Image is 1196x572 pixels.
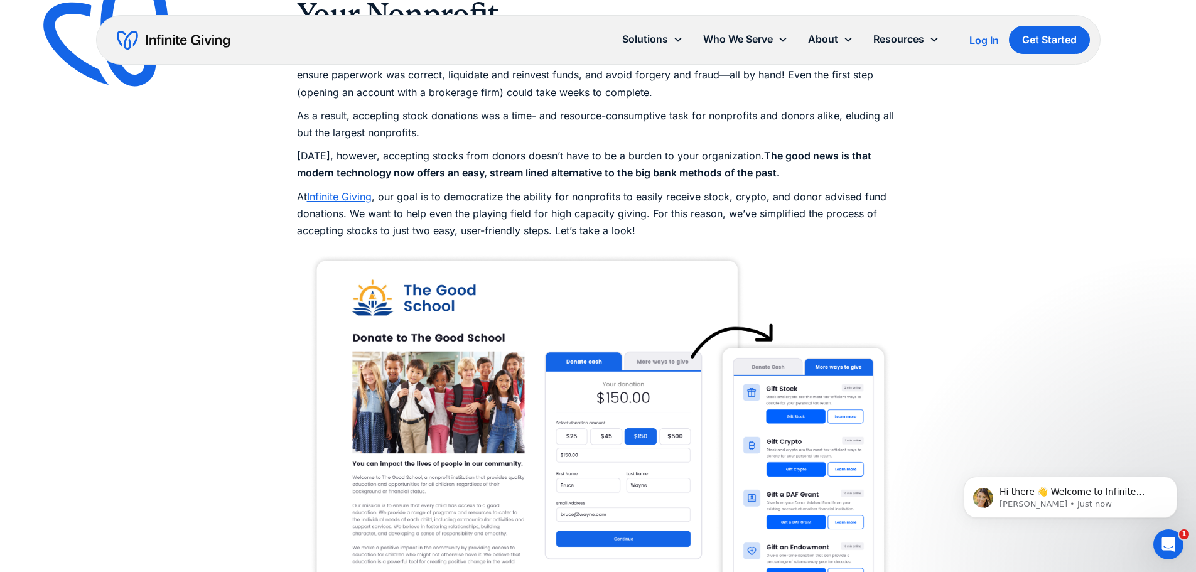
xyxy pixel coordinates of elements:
a: Get Started [1009,26,1090,54]
span: 1 [1179,529,1189,539]
div: Who We Serve [693,26,798,53]
p: At , our goal is to democratize the ability for nonprofits to easily receive stock, crypto, and d... [297,188,900,240]
iframe: Intercom live chat [1153,529,1183,559]
div: Resources [863,26,949,53]
a: Infinite Giving [307,190,372,203]
div: Who We Serve [703,31,773,48]
div: About [798,26,863,53]
p: [DATE], however, accepting stocks from donors doesn’t have to be a burden to your organization. [297,148,900,181]
div: Solutions [622,31,668,48]
div: Log In [969,35,999,45]
div: Resources [873,31,924,48]
div: Solutions [612,26,693,53]
p: As a result, accepting stock donations was a time- and resource-consumptive task for nonprofits a... [297,107,900,141]
p: Historically, to receive a single stock gift, nonprofits had to do a lot of work. To process stoc... [297,33,900,101]
a: Log In [969,33,999,48]
div: About [808,31,838,48]
iframe: Intercom notifications message [945,450,1196,538]
a: home [117,30,230,50]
